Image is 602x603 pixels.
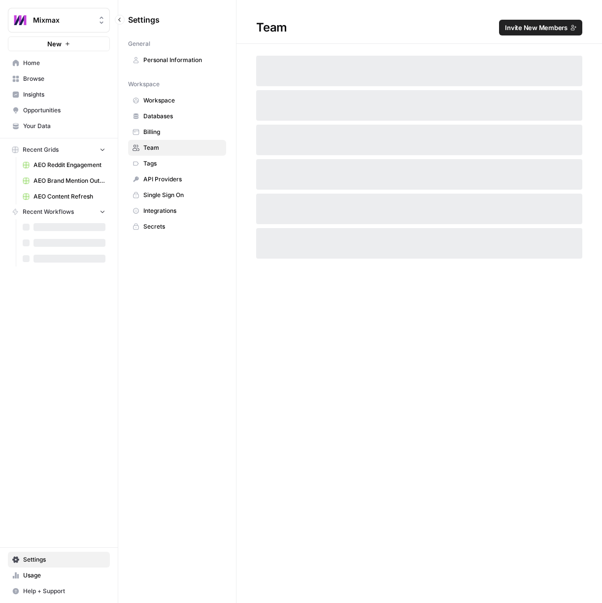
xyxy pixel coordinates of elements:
[33,192,105,201] span: AEO Content Refresh
[8,8,110,33] button: Workspace: Mixmax
[143,112,222,121] span: Databases
[128,108,226,124] a: Databases
[143,175,222,184] span: API Providers
[23,74,105,83] span: Browse
[23,90,105,99] span: Insights
[33,176,105,185] span: AEO Brand Mention Outreach
[8,36,110,51] button: New
[47,39,62,49] span: New
[23,59,105,67] span: Home
[143,128,222,136] span: Billing
[143,159,222,168] span: Tags
[128,39,150,48] span: General
[143,143,222,152] span: Team
[18,157,110,173] a: AEO Reddit Engagement
[128,171,226,187] a: API Providers
[8,142,110,157] button: Recent Grids
[8,568,110,583] a: Usage
[33,161,105,169] span: AEO Reddit Engagement
[8,552,110,568] a: Settings
[505,23,568,33] span: Invite New Members
[8,55,110,71] a: Home
[33,15,93,25] span: Mixmax
[23,207,74,216] span: Recent Workflows
[8,87,110,102] a: Insights
[8,102,110,118] a: Opportunities
[8,118,110,134] a: Your Data
[23,106,105,115] span: Opportunities
[143,56,222,65] span: Personal Information
[8,583,110,599] button: Help + Support
[143,96,222,105] span: Workspace
[8,204,110,219] button: Recent Workflows
[11,11,29,29] img: Mixmax Logo
[143,206,222,215] span: Integrations
[143,222,222,231] span: Secrets
[236,20,602,35] div: Team
[8,71,110,87] a: Browse
[128,124,226,140] a: Billing
[128,52,226,68] a: Personal Information
[128,187,226,203] a: Single Sign On
[128,156,226,171] a: Tags
[18,189,110,204] a: AEO Content Refresh
[23,555,105,564] span: Settings
[18,173,110,189] a: AEO Brand Mention Outreach
[23,571,105,580] span: Usage
[499,20,582,35] button: Invite New Members
[128,93,226,108] a: Workspace
[128,203,226,219] a: Integrations
[128,14,160,26] span: Settings
[23,122,105,131] span: Your Data
[128,80,160,89] span: Workspace
[128,219,226,234] a: Secrets
[23,587,105,596] span: Help + Support
[23,145,59,154] span: Recent Grids
[143,191,222,200] span: Single Sign On
[128,140,226,156] a: Team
